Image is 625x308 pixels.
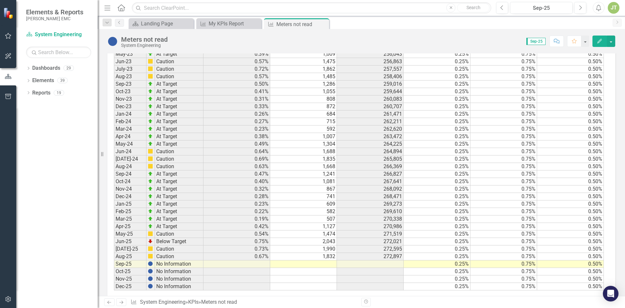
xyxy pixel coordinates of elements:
[270,178,337,185] td: 1,081
[337,51,404,58] td: 256,043
[404,66,470,73] td: 0.25%
[270,185,337,193] td: 867
[148,134,153,139] img: zOikAAAAAElFTkSuQmCC
[148,96,153,101] img: zOikAAAAAElFTkSuQmCC
[537,170,604,178] td: 0.50%
[114,275,146,283] td: Nov-25
[155,95,203,103] td: At Target
[114,103,146,110] td: Dec-23
[470,230,537,238] td: 0.75%
[155,51,203,58] td: At Target
[114,283,146,290] td: Dec-25
[203,81,270,88] td: 0.50%
[148,239,153,244] img: TnMDeAgwAPMxUmUi88jYAAAAAElFTkSuQmCC
[155,140,203,148] td: At Target
[470,170,537,178] td: 0.75%
[603,286,618,301] div: Open Intercom Messenger
[32,77,54,84] a: Elements
[114,88,146,95] td: Oct-23
[470,253,537,260] td: 0.75%
[121,43,168,48] div: System Engineering
[148,179,153,184] img: zOikAAAAAElFTkSuQmCC
[337,133,404,140] td: 263,472
[114,140,146,148] td: May-24
[155,223,203,230] td: At Target
[155,66,203,73] td: Caution
[337,125,404,133] td: 262,620
[337,253,404,260] td: 272,897
[337,103,404,110] td: 260,707
[537,200,604,208] td: 0.50%
[470,223,537,230] td: 0.75%
[404,148,470,155] td: 0.25%
[470,208,537,215] td: 0.75%
[470,58,537,66] td: 0.75%
[114,223,146,230] td: Apr-25
[337,95,404,103] td: 260,083
[148,119,153,124] img: zOikAAAAAElFTkSuQmCC
[537,73,604,81] td: 0.50%
[470,238,537,245] td: 0.75%
[148,74,153,79] img: cBAA0RP0Y6D5n+AAAAAElFTkSuQmCC
[537,95,604,103] td: 0.50%
[148,186,153,191] img: zOikAAAAAElFTkSuQmCC
[121,36,168,43] div: Meters not read
[155,81,203,88] td: At Target
[537,215,604,223] td: 0.50%
[114,208,146,215] td: Feb-25
[270,103,337,110] td: 872
[148,156,153,161] img: cBAA0RP0Y6D5n+AAAAAElFTkSuQmCC
[114,185,146,193] td: Nov-24
[270,215,337,223] td: 507
[203,170,270,178] td: 0.47%
[203,193,270,200] td: 0.28%
[148,51,153,56] img: zOikAAAAAElFTkSuQmCC
[337,185,404,193] td: 268,092
[537,110,604,118] td: 0.50%
[537,148,604,155] td: 0.50%
[404,73,470,81] td: 0.25%
[337,118,404,125] td: 262,211
[155,283,203,290] td: No Information
[470,133,537,140] td: 0.75%
[203,223,270,230] td: 0.42%
[337,193,404,200] td: 268,471
[526,38,546,45] span: Sep-25
[337,58,404,66] td: 256,863
[270,170,337,178] td: 1,241
[270,125,337,133] td: 592
[270,140,337,148] td: 1,304
[404,230,470,238] td: 0.25%
[114,58,146,66] td: Jun-23
[404,103,470,110] td: 0.25%
[470,95,537,103] td: 0.75%
[470,88,537,95] td: 0.75%
[114,81,146,88] td: Sep-23
[32,65,60,72] a: Dashboards
[148,201,153,206] img: zOikAAAAAElFTkSuQmCC
[470,283,537,290] td: 0.75%
[404,193,470,200] td: 0.25%
[114,95,146,103] td: Nov-23
[203,66,270,73] td: 0.72%
[537,275,604,283] td: 0.50%
[270,223,337,230] td: 1,127
[470,110,537,118] td: 0.75%
[155,58,203,66] td: Caution
[203,215,270,223] td: 0.19%
[470,103,537,110] td: 0.75%
[140,299,186,305] a: System Engineering
[404,95,470,103] td: 0.25%
[270,148,337,155] td: 1,688
[148,66,153,71] img: cBAA0RP0Y6D5n+AAAAAElFTkSuQmCC
[470,245,537,253] td: 0.75%
[114,155,146,163] td: [DATE]-24
[337,110,404,118] td: 261,471
[337,73,404,81] td: 258,406
[537,245,604,253] td: 0.50%
[155,193,203,200] td: At Target
[337,148,404,155] td: 264,894
[608,2,619,14] div: JT
[537,193,604,200] td: 0.50%
[155,275,203,283] td: No Information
